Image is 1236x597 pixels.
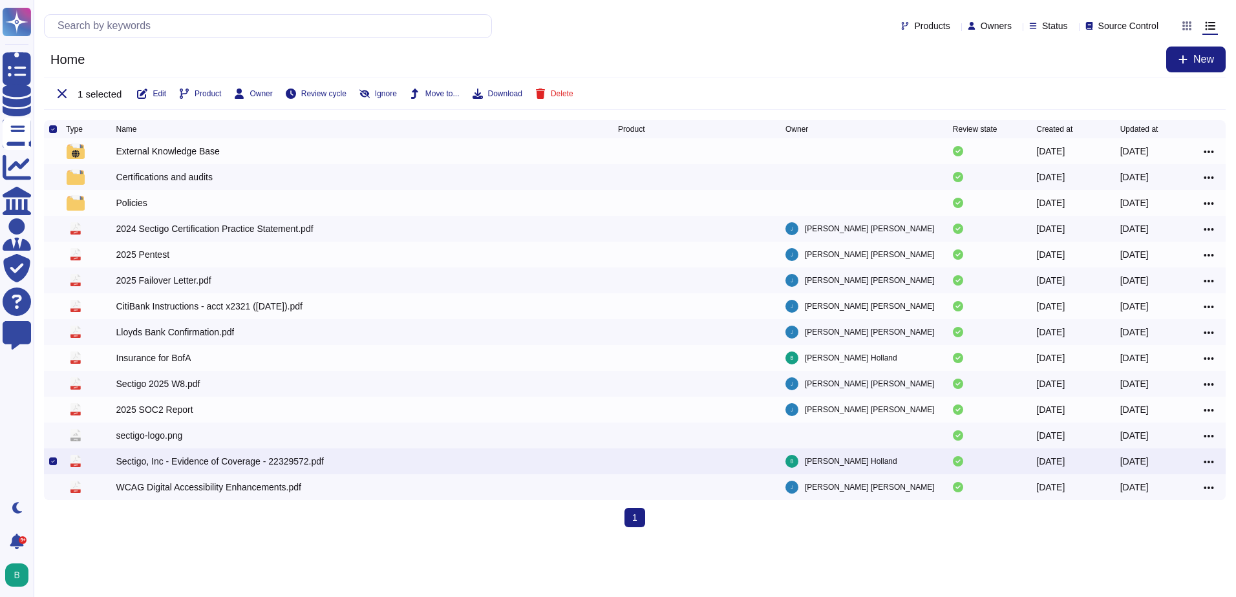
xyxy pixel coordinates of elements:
[1120,300,1149,313] div: [DATE]
[44,50,91,69] span: Home
[116,171,213,183] div: Certifications and audits
[805,300,935,313] span: [PERSON_NAME] [PERSON_NAME]
[359,89,397,99] button: Ignore
[3,561,37,589] button: user
[51,15,491,37] input: Search by keywords
[286,89,346,99] button: Review cycle
[1120,455,1149,468] div: [DATE]
[805,274,935,287] span: [PERSON_NAME] [PERSON_NAME]
[66,125,83,133] span: Type
[1036,455,1065,468] div: [DATE]
[785,300,798,313] img: user
[1042,21,1068,30] span: Status
[1036,403,1065,416] div: [DATE]
[116,429,183,442] div: sectigo-logo.png
[67,195,85,211] img: folder
[67,169,85,185] img: folder
[195,90,221,98] span: Product
[785,125,808,133] span: Owner
[1036,171,1065,183] div: [DATE]
[1036,125,1072,133] span: Created at
[805,455,897,468] span: [PERSON_NAME] Holland
[1120,171,1149,183] div: [DATE]
[1036,377,1065,390] div: [DATE]
[1120,429,1149,442] div: [DATE]
[1120,403,1149,416] div: [DATE]
[116,403,193,416] div: 2025 SOC2 Report
[5,563,28,587] img: user
[1036,481,1065,494] div: [DATE]
[19,536,27,544] div: 9+
[116,145,220,158] div: External Knowledge Base
[301,90,346,98] span: Review cycle
[1120,377,1149,390] div: [DATE]
[785,351,798,364] img: user
[805,377,935,390] span: [PERSON_NAME] [PERSON_NAME]
[234,89,272,99] button: Owner
[1036,274,1065,287] div: [DATE]
[805,248,935,261] span: [PERSON_NAME] [PERSON_NAME]
[153,90,166,98] span: Edit
[805,481,935,494] span: [PERSON_NAME] [PERSON_NAME]
[785,326,798,339] img: user
[116,274,211,287] div: 2025 Failover Letter.pdf
[981,21,1012,30] span: Owners
[488,90,522,98] span: Download
[410,89,460,99] button: Move to...
[116,481,301,494] div: WCAG Digital Accessibility Enhancements.pdf
[116,351,191,364] div: Insurance for BofA
[116,222,314,235] div: 2024 Sectigo Certification Practice Statement.pdf
[1036,351,1065,364] div: [DATE]
[116,125,137,133] span: Name
[250,90,272,98] span: Owner
[179,89,221,99] button: Product
[116,326,235,339] div: Lloyds Bank Confirmation.pdf
[1098,21,1158,30] span: Source Control
[805,222,935,235] span: [PERSON_NAME] [PERSON_NAME]
[116,300,303,313] div: CitiBank Instructions - acct x2321 ([DATE]).pdf
[116,248,170,261] div: 2025 Pentest
[1120,222,1149,235] div: [DATE]
[1036,196,1065,209] div: [DATE]
[1036,248,1065,261] div: [DATE]
[1120,248,1149,261] div: [DATE]
[78,89,122,99] span: 1 selected
[785,274,798,287] img: user
[785,455,798,468] img: user
[1120,274,1149,287] div: [DATE]
[785,377,798,390] img: user
[1166,47,1226,72] button: New
[1036,326,1065,339] div: [DATE]
[624,508,645,527] span: 1
[1036,429,1065,442] div: [DATE]
[116,196,147,209] div: Policies
[805,326,935,339] span: [PERSON_NAME] [PERSON_NAME]
[618,125,645,133] span: Product
[785,403,798,416] img: user
[1120,351,1149,364] div: [DATE]
[116,455,324,468] div: Sectigo, Inc - Evidence of Coverage - 22329572.pdf
[785,481,798,494] img: user
[785,248,798,261] img: user
[137,89,166,99] button: Edit
[1120,481,1149,494] div: [DATE]
[425,90,460,98] span: Move to...
[551,90,573,98] span: Delete
[953,125,997,133] span: Review state
[1120,145,1149,158] div: [DATE]
[1120,125,1158,133] span: Updated at
[1036,145,1065,158] div: [DATE]
[805,351,897,364] span: [PERSON_NAME] Holland
[67,143,85,159] img: folder
[473,89,522,99] button: Download
[1120,326,1149,339] div: [DATE]
[535,89,573,99] button: Delete
[914,21,950,30] span: Products
[1120,196,1149,209] div: [DATE]
[116,377,200,390] div: Sectigo 2025 W8.pdf
[785,222,798,235] img: user
[805,403,935,416] span: [PERSON_NAME] [PERSON_NAME]
[1193,54,1214,65] span: New
[375,90,397,98] span: Ignore
[1036,222,1065,235] div: [DATE]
